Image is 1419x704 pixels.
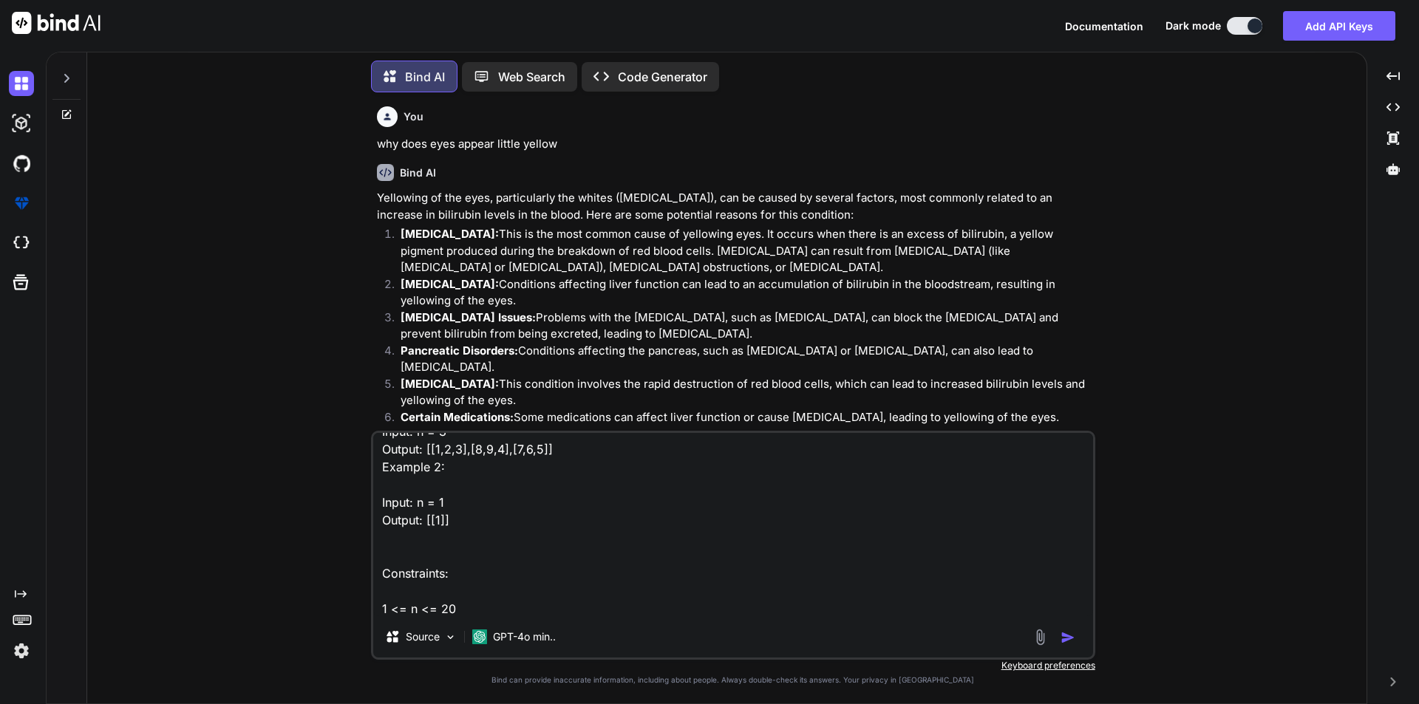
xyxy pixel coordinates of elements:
[404,109,423,124] h6: You
[401,377,499,391] strong: [MEDICAL_DATA]:
[401,410,514,424] strong: Certain Medications:
[498,68,565,86] p: Web Search
[9,71,34,96] img: darkChat
[1283,11,1395,41] button: Add API Keys
[9,151,34,176] img: githubDark
[401,310,536,324] strong: [MEDICAL_DATA] Issues:
[373,433,1093,616] textarea: 59. Spiral Matrix II Medium Topics premium lock icon Companies Given a positive integer n, genera...
[377,190,1092,223] p: Yellowing of the eyes, particularly the whites ([MEDICAL_DATA]), can be caused by several factors...
[9,111,34,136] img: darkAi-studio
[444,631,457,643] img: Pick Models
[371,660,1095,671] p: Keyboard preferences
[9,191,34,216] img: premium
[400,165,436,180] h6: Bind AI
[401,276,1092,310] p: Conditions affecting liver function can lead to an accumulation of bilirubin in the bloodstream, ...
[401,310,1092,343] p: Problems with the [MEDICAL_DATA], such as [MEDICAL_DATA], can block the [MEDICAL_DATA] and preven...
[405,68,445,86] p: Bind AI
[9,230,34,256] img: cloudideIcon
[377,136,1092,153] p: why does eyes appear little yellow
[401,344,518,358] strong: Pancreatic Disorders:
[1065,20,1143,33] span: Documentation
[9,638,34,663] img: settings
[472,629,487,644] img: GPT-4o mini
[1065,18,1143,34] button: Documentation
[1061,630,1075,645] img: icon
[371,674,1095,686] p: Bind can provide inaccurate information, including about people. Always double-check its answers....
[401,226,1092,276] p: This is the most common cause of yellowing eyes. It occurs when there is an excess of bilirubin, ...
[401,343,1092,376] p: Conditions affecting the pancreas, such as [MEDICAL_DATA] or [MEDICAL_DATA], can also lead to [ME...
[618,68,707,86] p: Code Generator
[12,12,101,34] img: Bind AI
[1166,18,1221,33] span: Dark mode
[406,629,440,644] p: Source
[401,277,499,291] strong: [MEDICAL_DATA]:
[401,376,1092,409] p: This condition involves the rapid destruction of red blood cells, which can lead to increased bil...
[401,430,1092,463] p: Certain inherited conditions, such as [PERSON_NAME][MEDICAL_DATA], can cause mild [MEDICAL_DATA] ...
[1032,629,1049,646] img: attachment
[493,629,556,644] p: GPT-4o min..
[401,409,1092,426] p: Some medications can affect liver function or cause [MEDICAL_DATA], leading to yellowing of the e...
[401,227,499,241] strong: [MEDICAL_DATA]:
